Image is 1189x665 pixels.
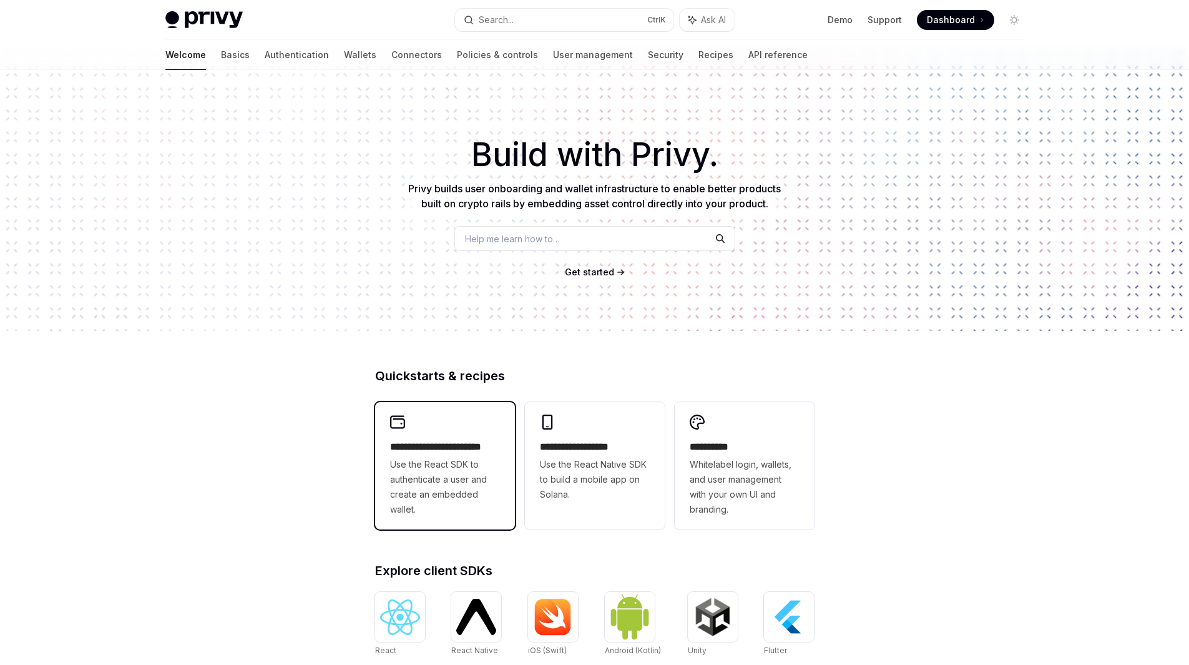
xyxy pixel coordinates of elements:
[680,9,735,31] button: Ask AI
[565,266,614,278] a: Get started
[455,9,673,31] button: Search...CtrlK
[457,40,538,70] a: Policies & controls
[868,14,902,26] a: Support
[391,40,442,70] a: Connectors
[610,593,650,640] img: Android (Kotlin)
[165,40,206,70] a: Welcome
[688,646,707,655] span: Unity
[693,597,733,637] img: Unity
[648,40,683,70] a: Security
[465,232,560,245] span: Help me learn how to…
[528,592,578,657] a: iOS (Swift)iOS (Swift)
[769,597,809,637] img: Flutter
[748,40,808,70] a: API reference
[380,599,420,635] img: React
[647,15,666,25] span: Ctrl K
[451,592,501,657] a: React NativeReact Native
[605,646,661,655] span: Android (Kotlin)
[471,144,718,166] span: Build with Privy.
[553,40,633,70] a: User management
[764,646,787,655] span: Flutter
[533,598,573,636] img: iOS (Swift)
[221,40,250,70] a: Basics
[690,457,800,517] span: Whitelabel login, wallets, and user management with your own UI and branding.
[344,40,376,70] a: Wallets
[675,402,815,530] a: **** *****Whitelabel login, wallets, and user management with your own UI and branding.
[917,10,994,30] a: Dashboard
[525,402,665,530] a: **** **** **** ***Use the React Native SDK to build a mobile app on Solana.
[390,457,500,517] span: Use the React SDK to authenticate a user and create an embedded wallet.
[698,40,733,70] a: Recipes
[565,267,614,277] span: Get started
[479,12,514,27] div: Search...
[165,11,243,29] img: light logo
[688,592,738,657] a: UnityUnity
[456,599,496,634] img: React Native
[375,646,396,655] span: React
[828,14,853,26] a: Demo
[408,182,781,210] span: Privy builds user onboarding and wallet infrastructure to enable better products built on crypto ...
[605,592,661,657] a: Android (Kotlin)Android (Kotlin)
[375,370,505,382] span: Quickstarts & recipes
[265,40,329,70] a: Authentication
[528,646,567,655] span: iOS (Swift)
[1004,10,1024,30] button: Toggle dark mode
[540,457,650,502] span: Use the React Native SDK to build a mobile app on Solana.
[451,646,498,655] span: React Native
[701,14,726,26] span: Ask AI
[375,592,425,657] a: ReactReact
[375,564,492,577] span: Explore client SDKs
[927,14,975,26] span: Dashboard
[764,592,814,657] a: FlutterFlutter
